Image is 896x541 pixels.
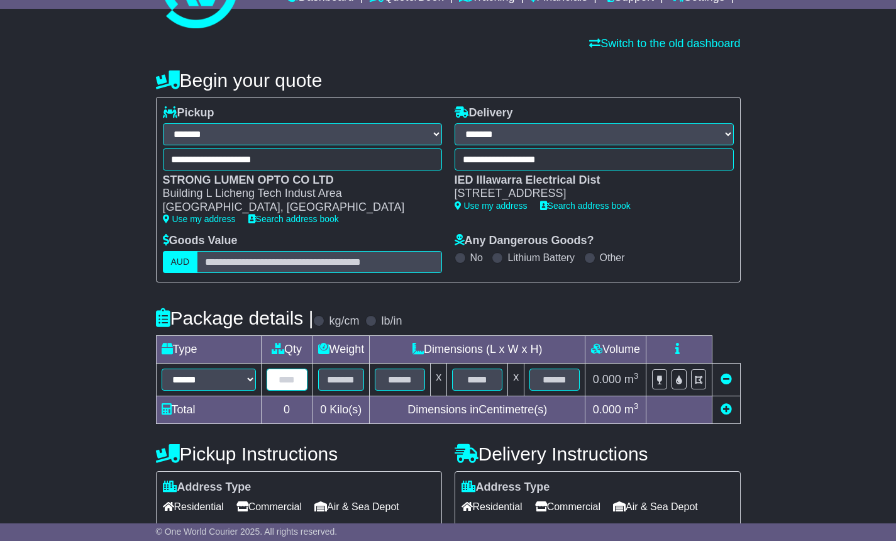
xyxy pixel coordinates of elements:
[163,201,429,215] div: [GEOGRAPHIC_DATA], [GEOGRAPHIC_DATA]
[634,401,639,411] sup: 3
[455,106,513,120] label: Delivery
[600,252,625,264] label: Other
[593,373,621,386] span: 0.000
[470,252,483,264] label: No
[593,403,621,416] span: 0.000
[721,403,732,416] a: Add new item
[455,201,528,211] a: Use my address
[462,481,550,494] label: Address Type
[455,187,721,201] div: [STREET_ADDRESS]
[613,497,698,516] span: Air & Sea Depot
[455,234,594,248] label: Any Dangerous Goods?
[236,497,302,516] span: Commercial
[312,335,370,363] td: Weight
[163,187,429,201] div: Building L Licheng Tech Indust Area
[163,251,198,273] label: AUD
[455,174,721,187] div: IED Illawarra Electrical Dist
[624,373,639,386] span: m
[370,335,585,363] td: Dimensions (L x W x H)
[431,363,447,396] td: x
[329,315,359,328] label: kg/cm
[381,315,402,328] label: lb/in
[163,106,214,120] label: Pickup
[163,174,429,187] div: STRONG LUMEN OPTO CO LTD
[624,403,639,416] span: m
[540,201,631,211] a: Search address book
[721,373,732,386] a: Remove this item
[156,396,261,423] td: Total
[589,37,740,50] a: Switch to the old dashboard
[156,70,741,91] h4: Begin your quote
[248,214,339,224] a: Search address book
[634,371,639,381] sup: 3
[156,335,261,363] td: Type
[508,363,524,396] td: x
[507,252,575,264] label: Lithium Battery
[261,335,312,363] td: Qty
[320,403,326,416] span: 0
[163,214,236,224] a: Use my address
[163,234,238,248] label: Goods Value
[156,308,314,328] h4: Package details |
[261,396,312,423] td: 0
[455,443,741,464] h4: Delivery Instructions
[163,481,252,494] label: Address Type
[585,335,646,363] td: Volume
[156,527,338,537] span: © One World Courier 2025. All rights reserved.
[156,443,442,464] h4: Pickup Instructions
[462,497,523,516] span: Residential
[370,396,585,423] td: Dimensions in Centimetre(s)
[535,497,600,516] span: Commercial
[163,497,224,516] span: Residential
[312,396,370,423] td: Kilo(s)
[314,497,399,516] span: Air & Sea Depot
